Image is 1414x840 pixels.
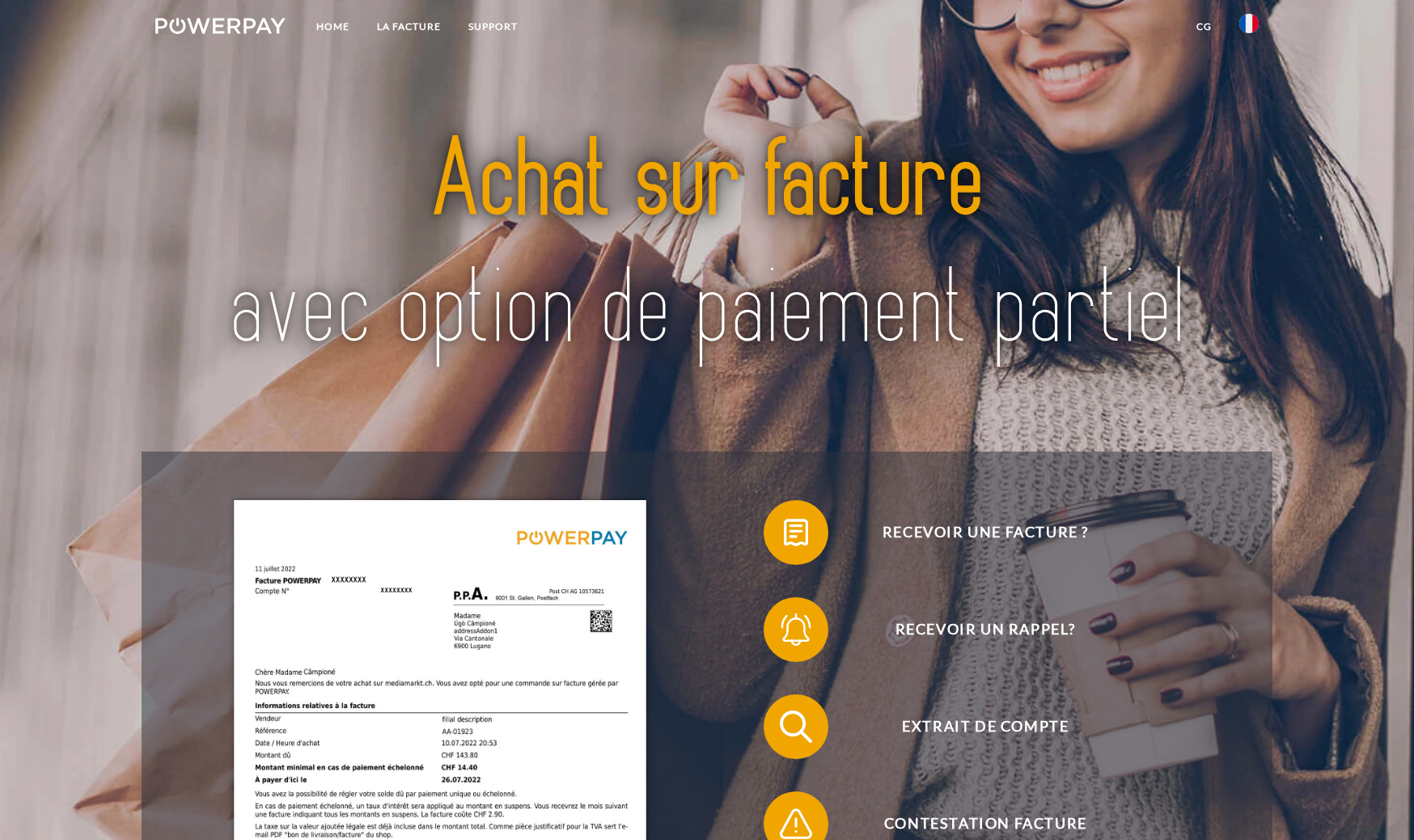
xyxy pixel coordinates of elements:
a: LA FACTURE [363,12,455,41]
span: Extrait de compte [787,694,1183,759]
iframe: Bouton de lancement de la fenêtre de messagerie [1349,775,1401,827]
button: Extrait de compte [764,694,1184,759]
a: Home [303,12,363,41]
img: qb_bill.svg [776,512,816,553]
img: fr [1239,14,1259,33]
a: Support [455,12,531,41]
button: Recevoir une facture ? [764,500,1184,565]
img: qb_bell.svg [776,609,816,650]
img: logo-powerpay-white.svg [155,18,286,34]
img: title-powerpay_fr.svg [210,84,1204,409]
img: qb_search.svg [776,706,816,747]
span: Recevoir une facture ? [787,500,1183,565]
button: Recevoir un rappel? [764,597,1184,662]
span: Recevoir un rappel? [787,597,1183,662]
a: CG [1183,12,1226,41]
